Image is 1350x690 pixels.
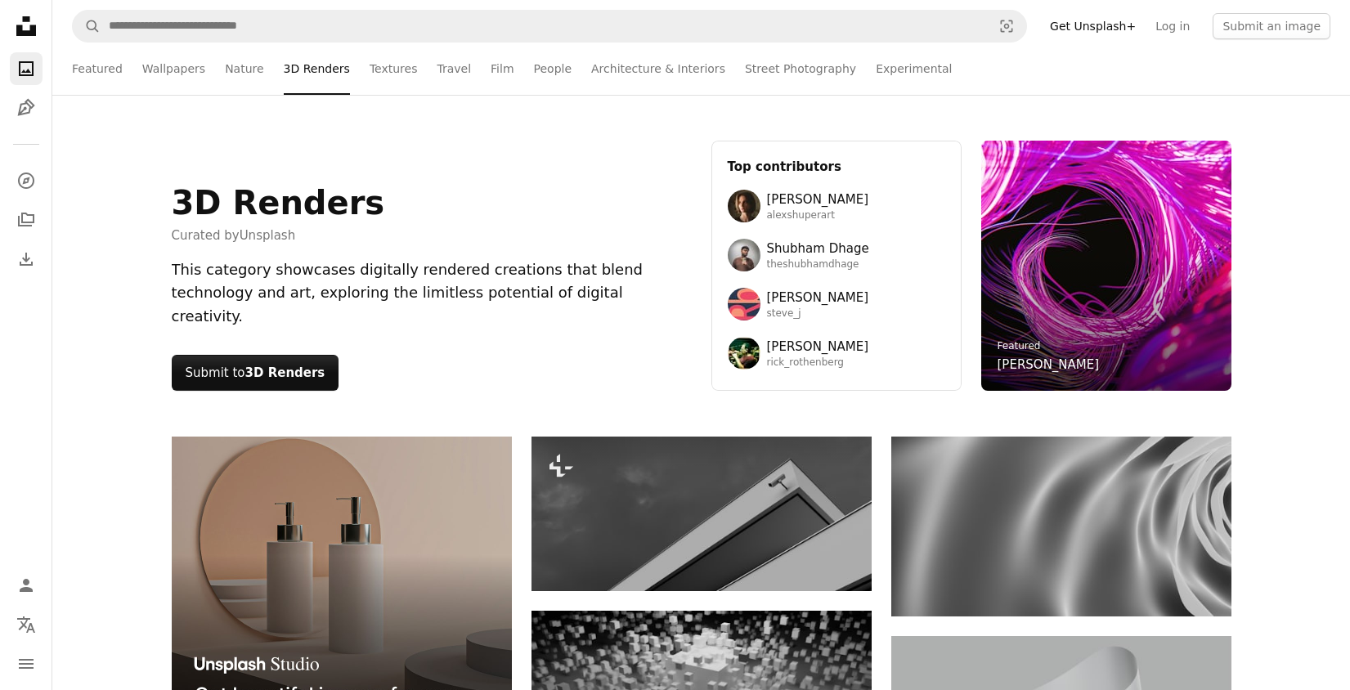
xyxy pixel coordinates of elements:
a: Illustrations [10,92,43,124]
a: Security camera on a building corner. [531,506,872,521]
img: Avatar of user Alex Shuper [728,190,760,222]
form: Find visuals sitewide [72,10,1027,43]
a: Street Photography [745,43,856,95]
a: Log in / Sign up [10,569,43,602]
a: Film [491,43,514,95]
a: Avatar of user Alex Shuper[PERSON_NAME]alexshuperart [728,190,945,222]
a: Log in [1146,13,1200,39]
span: Shubham Dhage [767,239,869,258]
img: Avatar of user Steve Johnson [728,288,760,320]
div: This category showcases digitally rendered creations that blend technology and art, exploring the... [172,258,692,329]
button: Search Unsplash [73,11,101,42]
button: Submit an image [1213,13,1330,39]
button: Submit to3D Renders [172,355,339,391]
h1: 3D Renders [172,183,385,222]
a: Architecture & Interiors [591,43,725,95]
a: [PERSON_NAME] [998,355,1100,374]
span: steve_j [767,307,869,320]
a: Explore [10,164,43,197]
img: Abstract grayscale swirling light patterns [891,437,1231,616]
a: Nature [225,43,263,95]
a: Featured [72,43,123,95]
h3: Top contributors [728,157,945,177]
span: alexshuperart [767,209,869,222]
span: [PERSON_NAME] [767,337,869,356]
img: Avatar of user Shubham Dhage [728,239,760,271]
a: Avatar of user Shubham DhageShubham Dhagetheshubhamdhage [728,239,945,271]
a: Featured [998,340,1041,352]
span: theshubhamdhage [767,258,869,271]
a: Textures [370,43,418,95]
img: Security camera on a building corner. [531,437,872,591]
a: Experimental [876,43,952,95]
a: Travel [437,43,471,95]
span: rick_rothenberg [767,356,869,370]
img: Avatar of user Rick Rothenberg [728,337,760,370]
a: Unsplash [240,228,296,243]
a: Abstract grayscale swirling light patterns [891,518,1231,533]
a: Wallpapers [142,43,205,95]
a: Download History [10,243,43,276]
span: Curated by [172,226,385,245]
a: Get Unsplash+ [1040,13,1146,39]
span: [PERSON_NAME] [767,288,869,307]
a: Avatar of user Steve Johnson[PERSON_NAME]steve_j [728,288,945,320]
a: Avatar of user Rick Rothenberg[PERSON_NAME]rick_rothenberg [728,337,945,370]
button: Menu [10,647,43,680]
strong: 3D Renders [245,365,325,380]
a: Collections [10,204,43,236]
span: [PERSON_NAME] [767,190,869,209]
a: People [534,43,572,95]
button: Visual search [987,11,1026,42]
a: Photos [10,52,43,85]
button: Language [10,608,43,641]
